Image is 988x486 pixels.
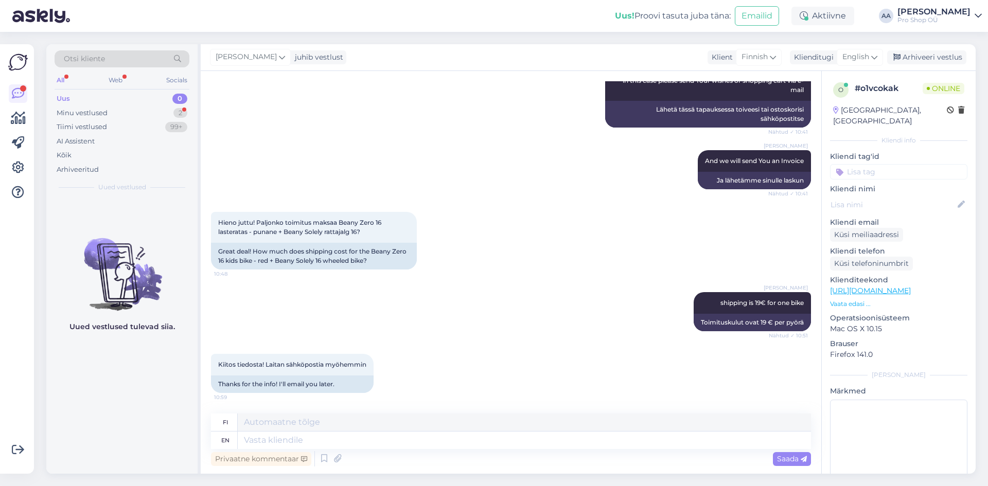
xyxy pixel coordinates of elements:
[705,157,804,165] span: And we will send You an Invoice
[923,83,964,94] span: Online
[830,217,967,228] p: Kliendi email
[694,314,811,331] div: Toimituskulut ovat 19 € per pyörä
[830,323,967,334] p: Mac OS X 10.15
[768,128,808,136] span: Nähtud ✓ 10:41
[46,220,198,312] img: No chats
[211,375,374,393] div: Thanks for the info! I'll email you later.
[57,108,108,118] div: Minu vestlused
[8,52,28,72] img: Askly Logo
[69,321,175,332] p: Uued vestlused tulevad siia.
[720,299,804,307] span: shipping is 19€ for one bike
[842,51,869,63] span: English
[830,286,911,295] a: [URL][DOMAIN_NAME]
[615,10,731,22] div: Proovi tasuta juba täna:
[830,299,967,309] p: Vaata edasi ...
[214,393,253,401] span: 10:59
[57,122,107,132] div: Tiimi vestlused
[172,94,187,104] div: 0
[57,94,70,104] div: Uus
[830,275,967,285] p: Klienditeekond
[830,386,967,397] p: Märkmed
[830,184,967,194] p: Kliendi nimi
[57,150,72,160] div: Kõik
[698,172,811,189] div: Ja lähetämme sinulle laskun
[830,349,967,360] p: Firefox 141.0
[218,361,366,368] span: Kiitos tiedosta! Laitan sähköpostia myöhemmin
[764,284,808,292] span: [PERSON_NAME]
[831,199,956,210] input: Lisa nimi
[165,122,187,132] div: 99+
[791,7,854,25] div: Aktiivne
[830,136,967,145] div: Kliendi info
[830,338,967,349] p: Brauser
[879,9,893,23] div: AA
[790,52,834,63] div: Klienditugi
[218,219,383,236] span: Hieno juttu! Paljonko toimitus maksaa Beany Zero 16 lasteratas - punane + Beany Solely rattajalg 16?
[223,413,228,431] div: fi
[830,246,967,257] p: Kliendi telefon
[164,74,189,87] div: Socials
[833,105,947,127] div: [GEOGRAPHIC_DATA], [GEOGRAPHIC_DATA]
[55,74,66,87] div: All
[221,431,230,449] div: en
[57,165,99,175] div: Arhiveeritud
[735,6,779,26] button: Emailid
[897,16,971,24] div: Pro Shop OÜ
[615,11,634,21] b: Uus!
[830,257,913,271] div: Küsi telefoninumbrit
[897,8,971,16] div: [PERSON_NAME]
[57,136,95,147] div: AI Assistent
[830,370,967,380] div: [PERSON_NAME]
[768,190,808,197] span: Nähtud ✓ 10:41
[64,53,105,64] span: Otsi kliente
[107,74,125,87] div: Web
[742,51,768,63] span: Finnish
[897,8,982,24] a: [PERSON_NAME]Pro Shop OÜ
[98,183,146,192] span: Uued vestlused
[708,52,733,63] div: Klient
[777,454,807,463] span: Saada
[214,270,253,278] span: 10:48
[830,313,967,323] p: Operatsioonisüsteem
[887,50,966,64] div: Arhiveeri vestlus
[769,332,808,339] span: Nähtud ✓ 10:51
[838,86,843,94] span: o
[830,151,967,162] p: Kliendi tag'id
[216,51,277,63] span: [PERSON_NAME]
[830,164,967,179] input: Lisa tag
[764,142,808,150] span: [PERSON_NAME]
[211,243,417,269] div: Great deal! How much does shipping cost for the Beany Zero 16 kids bike - red + Beany Solely 16 w...
[830,228,903,242] div: Küsi meiliaadressi
[291,52,343,63] div: juhib vestlust
[605,101,811,128] div: Lähetä tässä tapauksessa toiveesi tai ostoskorisi sähköpostitse
[211,452,311,466] div: Privaatne kommentaar
[855,82,923,95] div: # o1vcokak
[173,108,187,118] div: 2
